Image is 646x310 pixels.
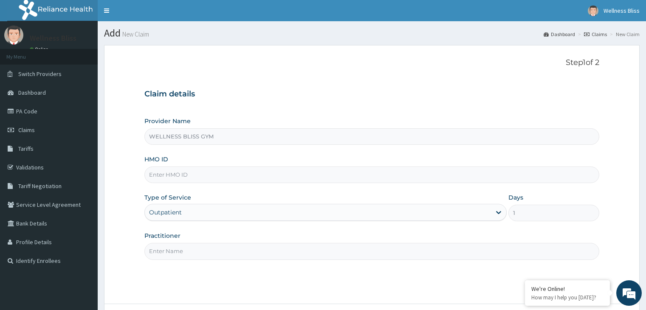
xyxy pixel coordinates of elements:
[531,294,604,301] p: How may I help you today?
[584,31,607,38] a: Claims
[544,31,575,38] a: Dashboard
[30,46,50,52] a: Online
[144,166,599,183] input: Enter HMO ID
[18,89,46,96] span: Dashboard
[18,145,34,152] span: Tariffs
[531,285,604,293] div: We're Online!
[508,193,523,202] label: Days
[121,31,149,37] small: New Claim
[608,31,640,38] li: New Claim
[18,182,62,190] span: Tariff Negotiation
[604,7,640,14] span: Wellness Bliss
[4,25,23,45] img: User Image
[18,126,35,134] span: Claims
[144,231,181,240] label: Practitioner
[30,34,76,42] p: Wellness Bliss
[144,193,191,202] label: Type of Service
[144,117,191,125] label: Provider Name
[588,6,598,16] img: User Image
[104,28,640,39] h1: Add
[18,70,62,78] span: Switch Providers
[144,58,599,68] p: Step 1 of 2
[144,243,599,259] input: Enter Name
[144,90,599,99] h3: Claim details
[144,155,168,163] label: HMO ID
